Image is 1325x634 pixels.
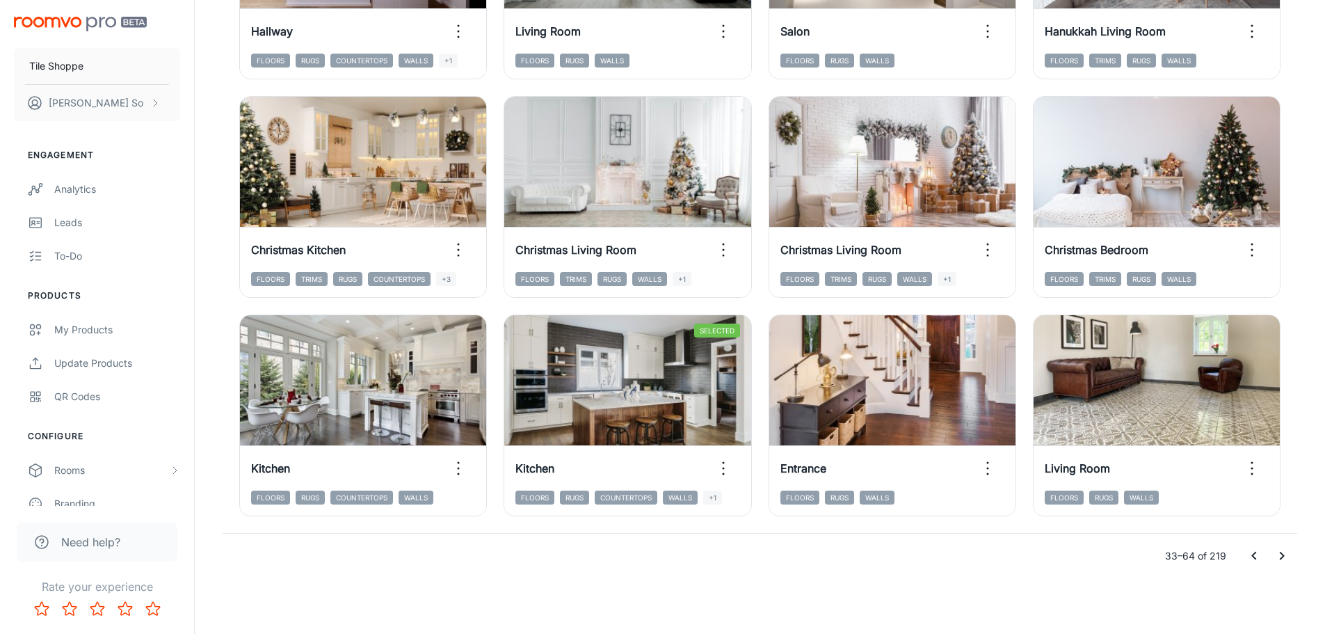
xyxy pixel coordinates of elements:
span: Walls [399,54,433,68]
span: Rugs [560,54,589,68]
span: Rugs [825,491,854,505]
span: Floors [251,54,290,68]
div: Branding [54,496,180,512]
span: Walls [1162,54,1196,68]
span: Countertops [595,491,657,505]
span: Floors [1045,54,1084,68]
span: Floors [780,54,819,68]
span: Walls [897,272,932,286]
span: Rugs [333,272,362,286]
h6: Salon [780,23,810,40]
button: Rate 5 star [139,595,167,623]
span: Walls [1162,272,1196,286]
span: Rugs [560,491,589,505]
span: Rugs [296,491,325,505]
p: Rate your experience [11,578,183,595]
h6: Hallway [251,23,293,40]
h6: Christmas Living Room [780,241,901,258]
span: Trims [1089,54,1121,68]
h6: Kitchen [515,460,554,477]
span: Rugs [1127,54,1156,68]
span: +1 [703,491,722,505]
span: Walls [860,54,894,68]
button: Rate 1 star [28,595,56,623]
div: My Products [54,322,180,338]
button: Rate 2 star [56,595,83,623]
span: Trims [1089,272,1121,286]
span: +1 [439,54,458,68]
span: Need help? [61,534,120,550]
span: +1 [938,272,956,286]
span: Walls [1124,491,1159,505]
p: [PERSON_NAME] So [49,95,143,111]
div: Analytics [54,182,180,197]
h6: Living Room [1045,460,1110,477]
div: QR Codes [54,389,180,404]
button: Go to next page [1268,542,1296,570]
h6: Entrance [780,460,826,477]
button: Tile Shoppe [14,48,180,84]
div: Rooms [54,463,169,478]
span: Floors [515,54,554,68]
span: Floors [1045,272,1084,286]
h6: Christmas Living Room [515,241,636,258]
span: Walls [663,491,698,505]
span: Rugs [825,54,854,68]
span: Walls [632,272,667,286]
span: Floors [251,272,290,286]
span: Rugs [1089,491,1118,505]
h6: Living Room [515,23,581,40]
span: Floors [780,272,819,286]
h6: Christmas Kitchen [251,241,346,258]
img: Roomvo PRO Beta [14,17,147,31]
h6: Kitchen [251,460,290,477]
span: Walls [860,491,894,505]
button: [PERSON_NAME] So [14,85,180,121]
button: Rate 4 star [111,595,139,623]
span: Floors [780,491,819,505]
span: +3 [436,272,456,286]
h6: Hanukkah Living Room [1045,23,1166,40]
h6: Christmas Bedroom [1045,241,1148,258]
span: Selected [694,324,740,338]
p: 33–64 of 219 [1165,548,1226,564]
span: Rugs [862,272,892,286]
span: Walls [595,54,629,68]
span: Trims [825,272,857,286]
span: Trims [560,272,592,286]
span: Countertops [330,491,393,505]
span: Rugs [597,272,627,286]
span: Walls [399,491,433,505]
div: Leads [54,215,180,230]
span: Floors [515,272,554,286]
span: Floors [251,491,290,505]
button: Rate 3 star [83,595,111,623]
p: Tile Shoppe [29,58,83,74]
span: Floors [515,491,554,505]
span: Rugs [296,54,325,68]
button: Go to previous page [1240,542,1268,570]
span: Countertops [330,54,393,68]
span: Floors [1045,491,1084,505]
span: +1 [673,272,691,286]
span: Countertops [368,272,431,286]
span: Trims [296,272,328,286]
div: Update Products [54,356,180,371]
span: Rugs [1127,272,1156,286]
div: To-do [54,248,180,264]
